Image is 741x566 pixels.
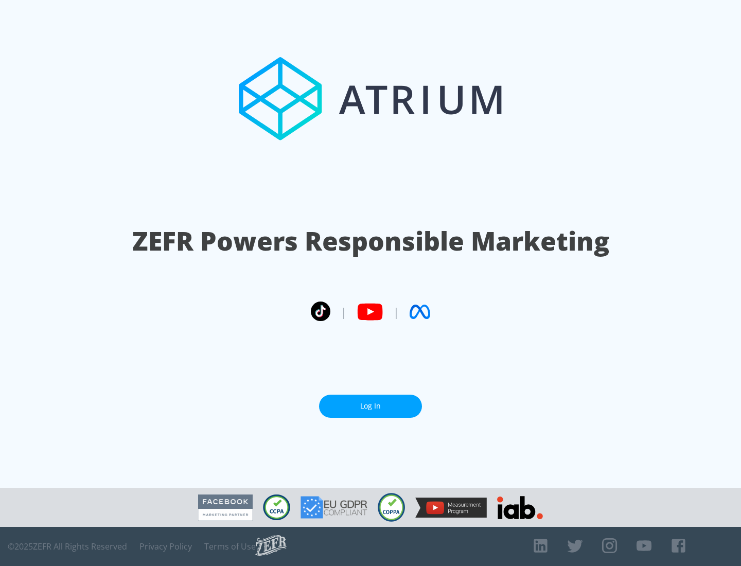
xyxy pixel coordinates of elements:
a: Privacy Policy [139,541,192,552]
h1: ZEFR Powers Responsible Marketing [132,223,609,259]
img: GDPR Compliant [301,496,367,519]
span: © 2025 ZEFR All Rights Reserved [8,541,127,552]
img: CCPA Compliant [263,494,290,520]
span: | [393,304,399,320]
span: | [341,304,347,320]
img: YouTube Measurement Program [415,498,487,518]
img: COPPA Compliant [378,493,405,522]
a: Terms of Use [204,541,256,552]
img: IAB [497,496,543,519]
a: Log In [319,395,422,418]
img: Facebook Marketing Partner [198,494,253,521]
